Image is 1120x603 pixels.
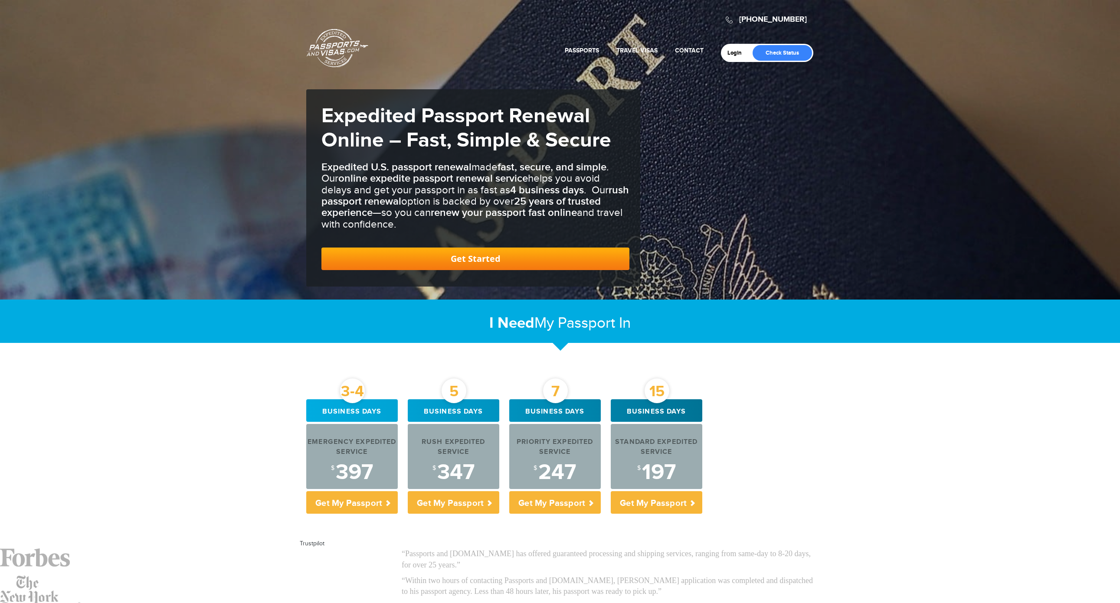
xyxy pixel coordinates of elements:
[306,399,398,514] a: 3-4 Business days Emergency Expedited Service $397 Get My Passport
[306,399,398,422] div: Business days
[321,104,611,153] strong: Expedited Passport Renewal Online – Fast, Simple & Secure
[321,162,629,230] h3: made . Our helps you avoid delays and get your passport in as fast as . Our option is backed by o...
[306,437,398,457] div: Emergency Expedited Service
[509,399,601,514] a: 7 Business days Priority Expedited Service $247 Get My Passport
[611,491,702,514] p: Get My Passport
[509,491,601,514] p: Get My Passport
[637,465,641,472] sup: $
[611,462,702,483] div: 197
[402,548,814,570] p: “Passports and [DOMAIN_NAME] has offered guaranteed processing and shipping services, ranging fro...
[338,172,528,185] b: online expedite passport renewal service
[510,184,584,196] b: 4 business days
[306,314,814,332] h2: My
[431,206,577,219] b: renew your passport fast online
[321,195,601,219] b: 25 years of trusted experience
[498,161,606,173] b: fast, secure, and simple
[509,462,601,483] div: 247
[739,15,807,24] a: [PHONE_NUMBER]
[408,399,499,422] div: Business days
[616,47,658,54] a: Travel Visas
[753,45,812,61] a: Check Status
[675,47,704,54] a: Contact
[611,399,702,422] div: Business days
[611,437,702,457] div: Standard Expedited Service
[331,465,334,472] sup: $
[307,29,368,68] a: Passports & [DOMAIN_NAME]
[509,399,601,422] div: Business days
[442,378,466,403] div: 5
[300,540,324,547] a: Trustpilot
[489,314,534,332] strong: I Need
[321,161,472,173] b: Expedited U.S. passport renewal
[306,462,398,483] div: 397
[408,491,499,514] p: Get My Passport
[534,465,537,472] sup: $
[408,399,499,514] a: 5 Business days Rush Expedited Service $347 Get My Passport
[408,437,499,457] div: Rush Expedited Service
[402,575,814,597] p: “Within two hours of contacting Passports and [DOMAIN_NAME], [PERSON_NAME] application was comple...
[558,314,631,332] span: Passport In
[432,465,436,472] sup: $
[509,437,601,457] div: Priority Expedited Service
[611,399,702,514] a: 15 Business days Standard Expedited Service $197 Get My Passport
[306,491,398,514] p: Get My Passport
[321,248,629,270] a: Get Started
[340,378,365,403] div: 3-4
[645,378,669,403] div: 15
[543,378,568,403] div: 7
[321,184,629,208] b: rush passport renewal
[565,47,599,54] a: Passports
[727,49,748,56] a: Login
[408,462,499,483] div: 347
